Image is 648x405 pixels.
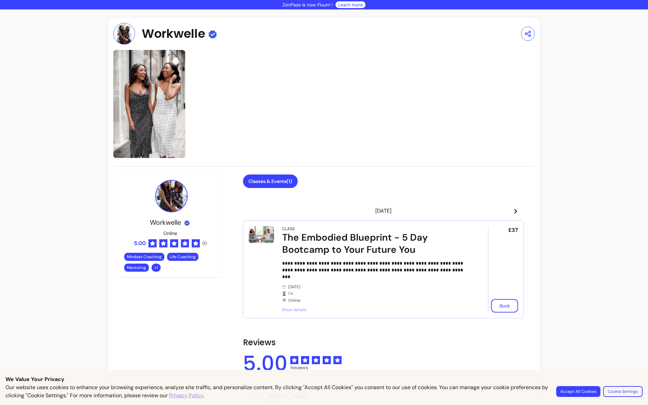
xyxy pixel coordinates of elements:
[127,254,162,260] span: Mindset Coaching
[113,23,135,45] img: Provider image
[150,218,181,227] span: Workwelle
[603,386,643,397] button: Cookie Settings
[113,50,185,158] img: https://d22cr2pskkweo8.cloudfront.net/58e5f625-4e0d-45bd-b616-a121757ba97a
[155,180,188,212] img: Provider image
[282,226,295,232] div: Class
[282,1,333,8] p: ZenPass is now Fluum !
[249,226,274,243] img: The Embodied Blueprint - 5 Day Bootcamp to Your Future You
[142,27,205,40] span: Workwelle
[170,254,196,260] span: Life Coaching
[127,265,146,270] span: Mentoring
[163,230,177,237] p: Online
[290,364,342,371] span: 1 reviews
[288,291,469,296] span: 1 h
[243,204,524,218] header: [DATE]
[153,265,159,270] span: + 1
[5,383,548,400] p: Our website uses cookies to enhance your browsing experience, analyze site traffic, and personali...
[491,299,518,313] button: Book
[338,1,363,8] a: Learn more
[282,232,469,256] div: The Embodied Blueprint - 5 Day Bootcamp to Your Future You
[243,353,288,374] span: 5.00
[169,391,204,400] a: Privacy Policy
[282,307,469,313] span: Show details
[202,241,207,246] span: ( 1 )
[508,226,518,234] span: £37
[243,337,524,348] h2: Reviews
[243,174,298,188] button: Classes & Events(1)
[134,239,146,247] span: 5.00
[282,284,469,303] div: [DATE] Online
[556,386,600,397] button: Accept All Cookies
[5,375,643,383] p: We Value Your Privacy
